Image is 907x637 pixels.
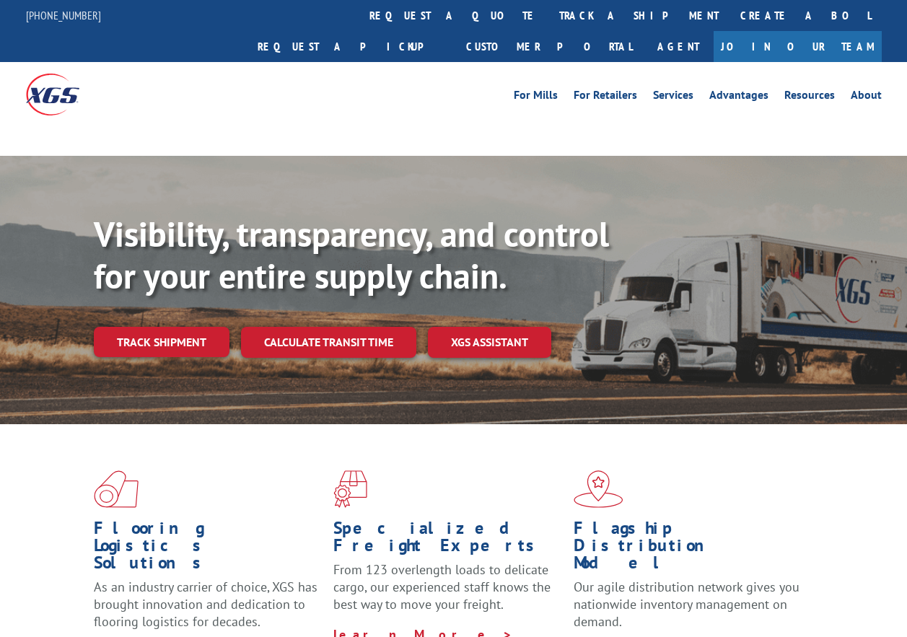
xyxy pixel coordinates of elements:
[333,561,562,625] p: From 123 overlength loads to delicate cargo, our experienced staff knows the best way to move you...
[241,327,416,358] a: Calculate transit time
[333,519,562,561] h1: Specialized Freight Experts
[428,327,551,358] a: XGS ASSISTANT
[851,89,882,105] a: About
[574,579,799,630] span: Our agile distribution network gives you nationwide inventory management on demand.
[514,89,558,105] a: For Mills
[94,519,323,579] h1: Flooring Logistics Solutions
[574,519,802,579] h1: Flagship Distribution Model
[643,31,714,62] a: Agent
[333,470,367,508] img: xgs-icon-focused-on-flooring-red
[26,8,101,22] a: [PHONE_NUMBER]
[653,89,693,105] a: Services
[94,470,139,508] img: xgs-icon-total-supply-chain-intelligence-red
[247,31,455,62] a: Request a pickup
[784,89,835,105] a: Resources
[94,327,229,357] a: Track shipment
[714,31,882,62] a: Join Our Team
[574,89,637,105] a: For Retailers
[455,31,643,62] a: Customer Portal
[94,579,317,630] span: As an industry carrier of choice, XGS has brought innovation and dedication to flooring logistics...
[94,211,609,298] b: Visibility, transparency, and control for your entire supply chain.
[709,89,768,105] a: Advantages
[574,470,623,508] img: xgs-icon-flagship-distribution-model-red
